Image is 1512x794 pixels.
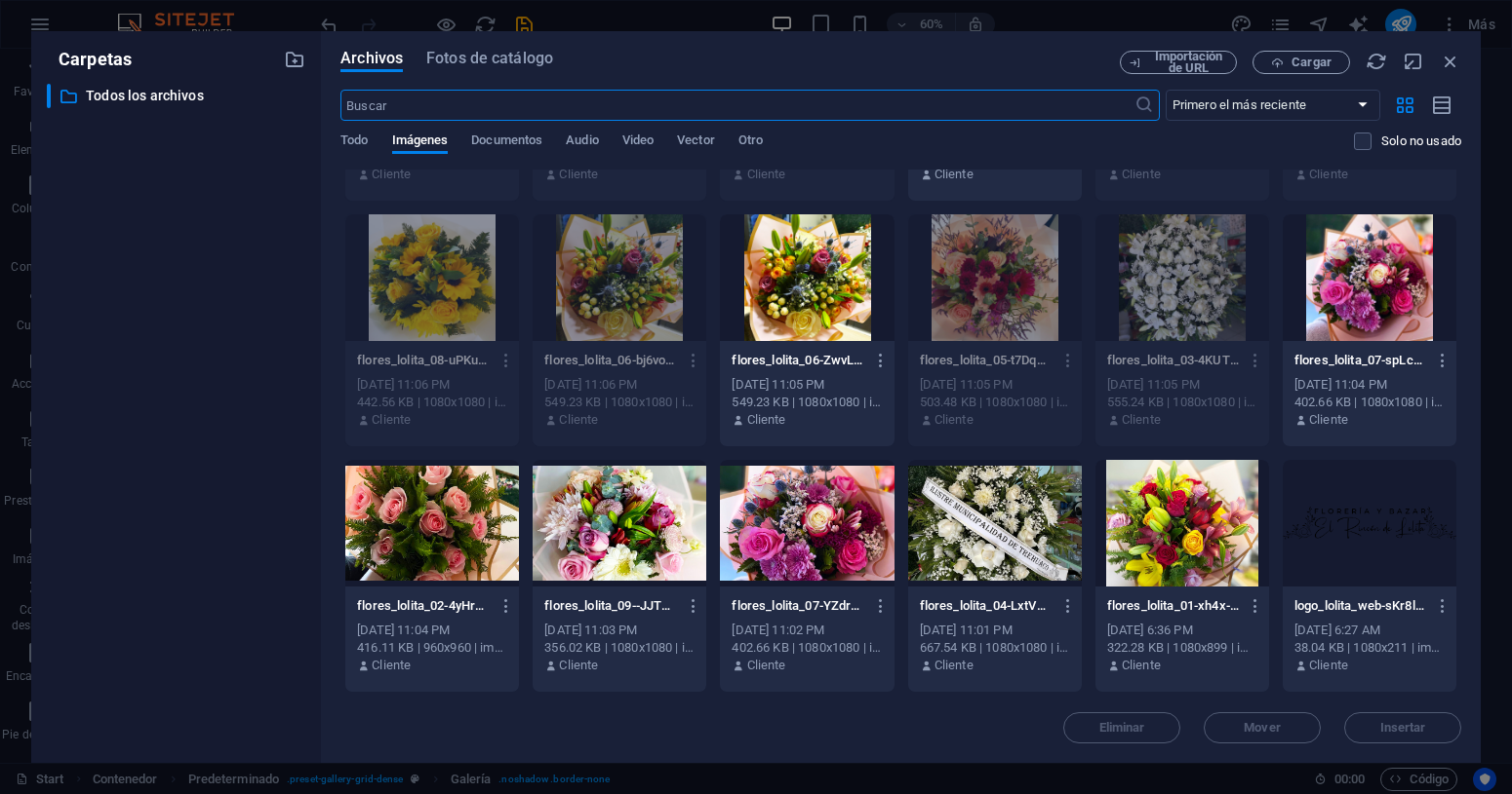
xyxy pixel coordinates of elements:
div: Este archivo ya ha sido seleccionado o no es soportado por este elemento [908,214,1082,341]
p: Cliente [1309,166,1348,183]
p: logo_lolita_web-sKr8l5vk4k6fjTyrv35IsA.png [1294,597,1427,615]
div: 416.11 KB | 960x960 | image/jpeg [357,639,507,657]
p: flores_lolita_07-YZdrPu9B_R87D2DyhCpdeQ.jpg [732,597,864,615]
div: 549.23 KB | 1080x1080 | image/jpeg [732,394,882,411]
div: 402.66 KB | 1080x1080 | image/jpeg [1294,394,1445,411]
p: flores_lolita_08-uPKuxrgcfVCdsYDG7G5rGA.jpg [357,352,490,369]
p: Cliente [747,657,786,674]
p: Cliente [559,411,598,429]
span: Archivos [340,47,403,70]
span: Fotos de catálogo [426,47,553,70]
p: Cliente [1122,166,1161,183]
span: Importación de URL [1149,51,1228,74]
span: Todo [340,129,368,156]
div: [DATE] 11:02 PM [732,622,882,639]
span: Imágenes [392,129,449,156]
div: [DATE] 11:01 PM [920,622,1070,639]
div: Este archivo ya ha sido seleccionado o no es soportado por este elemento [1095,214,1269,341]
div: ​ [47,84,51,108]
div: [DATE] 6:27 AM [1294,622,1445,639]
p: flores_lolita_01-xh4x-7jgvKvcaMBuIfDWKA.jpg [1107,597,1240,615]
div: Este archivo ya ha sido seleccionado o no es soportado por este elemento [345,214,519,341]
input: Buscar [340,90,1134,121]
p: Cliente [372,411,411,429]
p: Carpetas [47,47,132,72]
p: Todos los archivos [86,85,269,107]
p: Cliente [1122,411,1161,429]
span: Cargar [1292,57,1332,68]
div: 442.56 KB | 1080x1080 | image/jpeg [357,394,507,411]
i: Crear carpeta [284,49,305,70]
p: Cliente [1309,657,1348,674]
div: [DATE] 11:03 PM [544,622,695,639]
i: Cerrar [1440,51,1461,72]
button: Importación de URL [1120,51,1237,74]
div: 555.24 KB | 1080x1080 | image/jpeg [1107,394,1257,411]
span: Documentos [471,129,542,156]
p: flores_lolita_04-LxtVpsjlKjNkTio0_avGNA.jpg [920,597,1053,615]
div: 38.04 KB | 1080x211 | image/png [1294,639,1445,657]
div: [DATE] 11:05 PM [1107,376,1257,394]
p: flores_lolita_05-t7DqQsTOCeeLrBdZkDY_qA.jpg [920,352,1053,369]
p: flores_lolita_03-4KUT2YjG6zVQDW2GMzKtdg.jpg [1107,352,1240,369]
p: Cliente [1309,411,1348,429]
div: 402.66 KB | 1080x1080 | image/jpeg [732,639,882,657]
div: [DATE] 11:05 PM [920,376,1070,394]
p: flores_lolita_06-bj6voROlCb7kOCdw7HqxyA.jpg [544,352,677,369]
p: Cliente [372,166,411,183]
div: [DATE] 11:06 PM [357,376,507,394]
span: Otro [738,129,763,156]
div: 667.54 KB | 1080x1080 | image/jpeg [920,639,1070,657]
span: Vector [677,129,715,156]
div: [DATE] 11:05 PM [732,376,882,394]
p: Cliente [559,657,598,674]
i: Volver a cargar [1366,51,1387,72]
p: flores_lolita_02-4yHrzv5oXTPNF-art3pH0A.jpg [357,597,490,615]
p: Cliente [935,657,974,674]
div: 322.28 KB | 1080x899 | image/jpeg [1107,639,1257,657]
div: [DATE] 11:04 PM [357,622,507,639]
span: Audio [566,129,598,156]
button: Cargar [1253,51,1350,74]
span: Video [622,129,654,156]
div: Este archivo ya ha sido seleccionado o no es soportado por este elemento [533,214,706,341]
div: [DATE] 6:36 PM [1107,622,1257,639]
p: Cliente [1122,657,1161,674]
div: [DATE] 11:04 PM [1294,376,1445,394]
p: Cliente [935,411,974,429]
div: 503.48 KB | 1080x1080 | image/jpeg [920,394,1070,411]
div: [DATE] 11:06 PM [544,376,695,394]
p: Cliente [372,657,411,674]
i: Minimizar [1403,51,1424,72]
p: Cliente [747,166,786,183]
p: flores_lolita_06-ZwvL9pLTUSnbM3umxlUkMQ.jpg [732,352,864,369]
p: flores_lolita_09--JJTBY-kT87CgWpAZoVPTw.jpg [544,597,677,615]
p: flores_lolita_07-spLcFx8zXoaAyLRM7oud5Q.jpg [1294,352,1427,369]
div: 549.23 KB | 1080x1080 | image/jpeg [544,394,695,411]
p: Cliente [559,166,598,183]
div: 356.02 KB | 1080x1080 | image/jpeg [544,639,695,657]
p: Cliente [935,166,974,183]
p: Solo muestra los archivos que no están usándose en el sitio web. Los archivos añadidos durante es... [1381,132,1461,150]
p: Cliente [747,411,786,429]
